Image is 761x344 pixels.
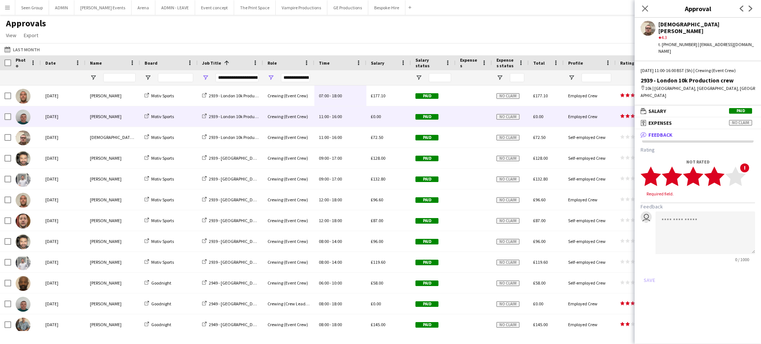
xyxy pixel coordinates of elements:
span: 11:00 [319,134,329,140]
span: 0 / 1000 [729,257,755,262]
span: Employed Crew [568,301,598,306]
div: [DATE] [41,210,85,231]
a: Goodnight [145,322,171,327]
input: Name Filter Input [103,73,136,82]
a: 2939 - [GEOGRAPHIC_DATA] Production Compound [202,238,305,244]
button: Open Filter Menu [268,74,274,81]
a: View [3,30,19,40]
span: Paid [415,301,438,307]
span: - [330,280,331,286]
img: Stephen Lyle [16,89,30,104]
span: Total [533,60,545,66]
span: 09:00 [319,155,329,161]
h3: Rating [641,146,755,153]
a: Motiv Sports [145,134,174,140]
div: [DATE] [41,252,85,272]
span: No claim [496,239,519,244]
div: Feedback [635,140,761,292]
a: Motiv Sports [145,176,174,182]
span: Board [145,60,158,66]
span: 2939 - London 10k Production crew [209,134,274,140]
img: Graham Rex [16,255,30,270]
span: View [6,32,16,39]
img: Savakis Savva [16,214,30,228]
span: Motiv Sports [151,114,174,119]
span: Role [268,60,277,66]
button: [PERSON_NAME] Events [74,0,132,15]
div: [DATE] [41,85,85,106]
span: No claim [496,156,519,161]
div: Crewing (Event Crew) [263,314,314,335]
span: - [330,259,331,265]
span: 12:00 [319,197,329,202]
span: 17:00 [332,155,342,161]
div: Crewing (Event Crew) [263,106,314,127]
span: £96.60 [533,197,545,202]
span: Salary [648,108,666,114]
span: - [330,218,331,223]
h3: Approval [635,4,761,13]
span: Expenses status [496,57,515,68]
div: [PERSON_NAME] [85,252,140,272]
span: 16:00 [332,114,342,119]
div: Crewing (Event Crew) [263,189,314,210]
span: £177.10 [371,93,385,98]
span: £58.00 [533,280,545,286]
span: £96.00 [533,238,545,244]
span: 18:00 [332,322,342,327]
div: [DATE] [41,293,85,314]
span: No claim [496,260,519,265]
div: Crewing (Event Crew) [263,252,314,272]
div: 2939 - London 10k Production crew [641,77,755,84]
span: Employed Crew [568,322,598,327]
span: Self-employed Crew [568,280,606,286]
img: Daniel Slack [16,318,30,332]
span: 2939 - [GEOGRAPHIC_DATA] Production Compound [209,218,305,223]
span: 2939 - [GEOGRAPHIC_DATA] Production Compound [209,197,305,202]
span: 10:00 [332,280,342,286]
span: 18:00 [332,197,342,202]
span: Paid [415,280,438,286]
span: Self-employed Crew [568,134,606,140]
img: Brayden Davison [16,297,30,312]
span: £132.80 [533,176,548,182]
img: John Vidal [16,151,30,166]
span: Salary status [415,57,442,68]
div: [PERSON_NAME] [85,148,140,168]
span: £0.00 [533,301,543,306]
span: £87.00 [533,218,545,223]
button: Vampire Productions [276,0,327,15]
span: Self-employed Crew [568,259,606,265]
span: Export [24,32,38,39]
span: Paid [415,260,438,265]
span: 2939 - [GEOGRAPHIC_DATA] Production Compound [209,155,305,161]
span: Motiv Sports [151,93,174,98]
span: £0.00 [371,301,381,306]
span: Self-employed Crew [568,238,606,244]
button: Open Filter Menu [145,74,151,81]
span: 2939 - [GEOGRAPHIC_DATA] Production Compound [209,238,305,244]
span: Paid [415,239,438,244]
span: £132.80 [371,176,385,182]
button: Last Month [3,45,41,54]
span: 07:00 [319,93,329,98]
span: Goodnight [151,301,171,306]
div: [PERSON_NAME] [85,293,140,314]
span: Motiv Sports [151,259,174,265]
span: Expenses [648,120,672,126]
img: Kevin Olanrewaju [16,276,30,291]
span: 2939 - [GEOGRAPHIC_DATA] Production Compound [209,176,305,182]
div: [DATE] [41,189,85,210]
span: - [330,114,331,119]
span: Expenses [460,57,479,68]
div: Crewing (Event Crew) [263,85,314,106]
div: [DATE] [41,169,85,189]
button: Event concept [195,0,234,15]
span: 18:00 [332,301,342,306]
span: 2939 - London 10k Production crew [209,114,274,119]
img: Stephen Lyle [16,193,30,208]
div: [PERSON_NAME] [85,85,140,106]
button: The Print Space [234,0,276,15]
span: £177.10 [533,93,548,98]
div: [PERSON_NAME] [85,273,140,293]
